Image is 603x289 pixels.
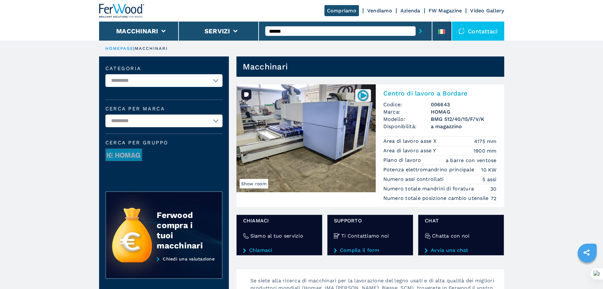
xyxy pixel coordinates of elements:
em: 72 [491,195,497,202]
em: 5 assi [482,176,497,183]
h3: 006643 [431,101,497,108]
a: Compila il form [334,247,406,253]
span: Marca: [383,108,431,115]
img: 006643 [357,89,369,102]
img: Chatta con noi [425,233,430,239]
p: Area di lavoro asse Y [383,147,438,154]
p: Numero totale posizione cambio utensile [383,195,490,202]
a: Chiamaci [243,247,316,253]
a: Centro di lavoro a Bordare HOMAG BMG 512/40/15/F/V/KShow room006643Centro di lavoro a BordareCodi... [236,84,504,207]
button: Macchinari [116,27,158,35]
div: Contattaci [452,22,504,41]
p: Area di lavoro asse X [383,138,438,145]
span: a magazzino [431,123,497,130]
img: Siamo al tuo servizio [243,233,249,239]
span: Supporto [334,217,406,224]
span: Cerca per Gruppo [105,140,223,145]
a: Azienda [400,8,420,14]
p: Numero totale mandrini di foratura [383,185,476,192]
p: Piano di lavoro [383,157,423,164]
span: chat [425,217,497,224]
span: Disponibilità: [383,123,431,130]
img: Ti Contattiamo noi [334,233,340,239]
a: Avvia una chat [425,247,497,253]
h3: BMG 512/40/15/F/V/K [431,115,497,123]
img: image [106,149,142,161]
a: Video Gallery [470,8,504,14]
h1: Macchinari [243,62,288,72]
span: Modello: [383,115,431,123]
span: Chiamaci [243,217,316,224]
a: sharethis [579,245,594,260]
label: Cerca per marca [105,106,223,111]
img: Centro di lavoro a Bordare HOMAG BMG 512/40/15/F/V/K [236,84,376,192]
p: Potenza elettromandrino principale [383,166,476,173]
span: Codice: [383,101,431,108]
em: 30 [490,185,497,193]
h4: Ti Contattiamo noi [341,232,389,240]
h2: Centro di lavoro a Bordare [383,89,497,97]
p: Numero assi controllati [383,176,445,183]
button: Servizi [204,27,230,35]
em: 1900 mm [474,147,497,154]
img: Contattaci [458,28,465,34]
em: a barre con ventose [446,157,497,164]
em: 10 KW [481,166,496,174]
a: HOMEPAGE [105,46,134,51]
button: submit-button [416,24,425,38]
h4: Chatta con noi [432,232,470,240]
a: Compriamo [324,5,359,16]
a: Vendiamo [367,8,392,14]
h3: HOMAG [431,108,497,115]
em: 4175 mm [474,138,497,145]
span: | [133,46,135,51]
div: Ferwood compra i tuoi macchinari [157,210,209,251]
span: Show room [240,179,268,188]
h4: Siamo al tuo servizio [250,232,303,240]
img: Ferwood [99,4,145,18]
a: Chiedi una valutazione [105,256,223,279]
label: Categoria [105,66,223,71]
a: FW Magazine [429,8,462,14]
p: macchinari [135,46,168,51]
